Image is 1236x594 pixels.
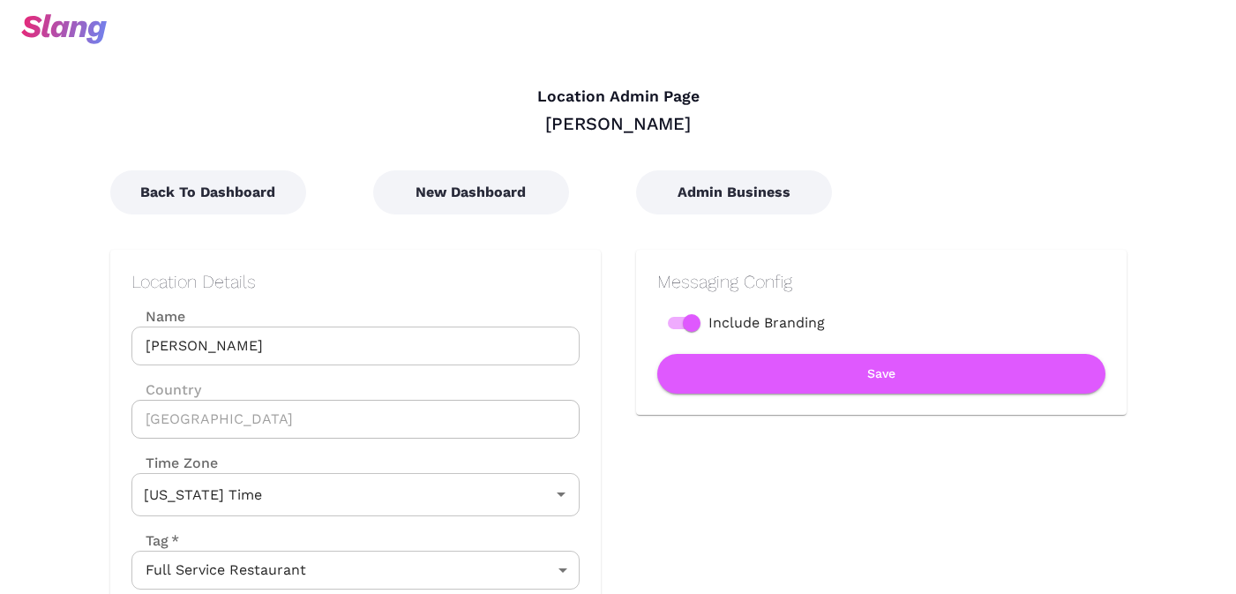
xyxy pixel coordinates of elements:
div: Full Service Restaurant [131,551,580,590]
h2: Messaging Config [657,271,1105,292]
h4: Location Admin Page [110,87,1127,107]
button: Back To Dashboard [110,170,306,214]
div: [PERSON_NAME] [110,112,1127,135]
button: Admin Business [636,170,832,214]
h2: Location Details [131,271,580,292]
span: Include Branding [708,312,825,334]
a: New Dashboard [373,184,569,200]
label: Time Zone [131,453,580,473]
button: Open [549,482,573,507]
a: Back To Dashboard [110,184,306,200]
label: Name [131,306,580,327]
a: Admin Business [636,184,832,200]
button: New Dashboard [373,170,569,214]
label: Country [131,380,580,400]
label: Tag [131,530,179,551]
button: Save [657,354,1105,394]
img: svg+xml;base64,PHN2ZyB3aWR0aD0iOTciIGhlaWdodD0iMzQiIHZpZXdCb3g9IjAgMCA5NyAzNCIgZmlsbD0ibm9uZSIgeG... [21,14,107,44]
